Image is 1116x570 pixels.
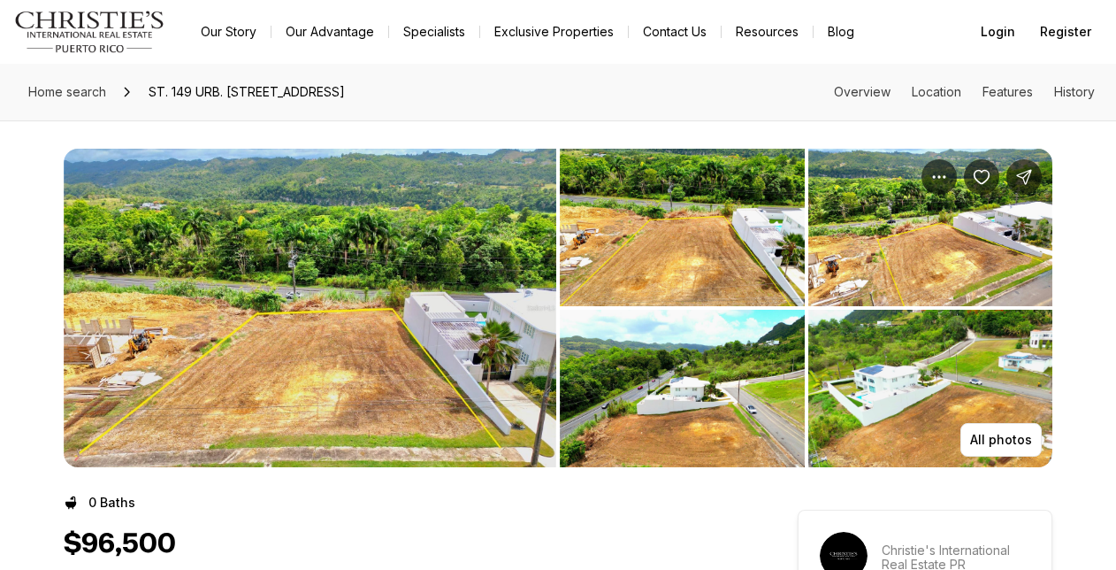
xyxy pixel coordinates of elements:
p: 0 Baths [88,496,135,510]
a: Exclusive Properties [480,19,628,44]
a: Home search [21,78,113,106]
a: Specialists [389,19,479,44]
a: Skip to: Location [912,84,961,99]
a: Blog [814,19,868,44]
p: All photos [970,433,1032,447]
a: Skip to: Overview [834,84,891,99]
li: 1 of 4 [64,149,556,467]
a: Resources [722,19,813,44]
span: Login [981,25,1015,39]
button: Contact Us [629,19,721,44]
span: ST. 149 URB. [STREET_ADDRESS] [141,78,352,106]
button: View image gallery [808,149,1053,306]
nav: Page section menu [834,85,1095,99]
img: logo [14,11,165,53]
button: View image gallery [560,149,805,306]
h1: $96,500 [64,528,176,561]
a: Our Advantage [271,19,388,44]
button: All photos [960,423,1042,457]
button: Login [970,14,1026,50]
button: Save Property: ST. 149 URB. LOMAS DE MANATUABON #22 [964,159,999,195]
button: Share Property: ST. 149 URB. LOMAS DE MANATUABON #22 [1006,159,1042,195]
a: Skip to: History [1054,84,1095,99]
span: Register [1040,25,1091,39]
div: Listing Photos [64,149,1052,467]
a: Skip to: Features [982,84,1033,99]
button: View image gallery [808,310,1053,467]
button: View image gallery [64,149,556,467]
button: Property options [921,159,957,195]
li: 2 of 4 [560,149,1052,467]
button: View image gallery [560,310,805,467]
button: Register [1029,14,1102,50]
a: Our Story [187,19,271,44]
span: Home search [28,84,106,99]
